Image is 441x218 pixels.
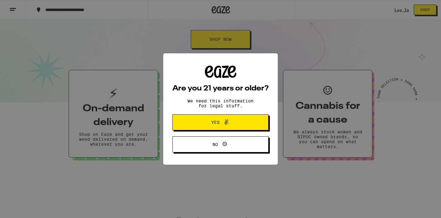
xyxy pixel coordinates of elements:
span: Yes [211,120,220,124]
button: Yes [172,114,269,130]
button: No [172,136,269,152]
span: No [213,142,218,147]
h2: Are you 21 years or older? [172,85,269,92]
span: Hi. Need any help? [4,4,44,9]
p: We need this information for legal stuff. [182,98,259,108]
